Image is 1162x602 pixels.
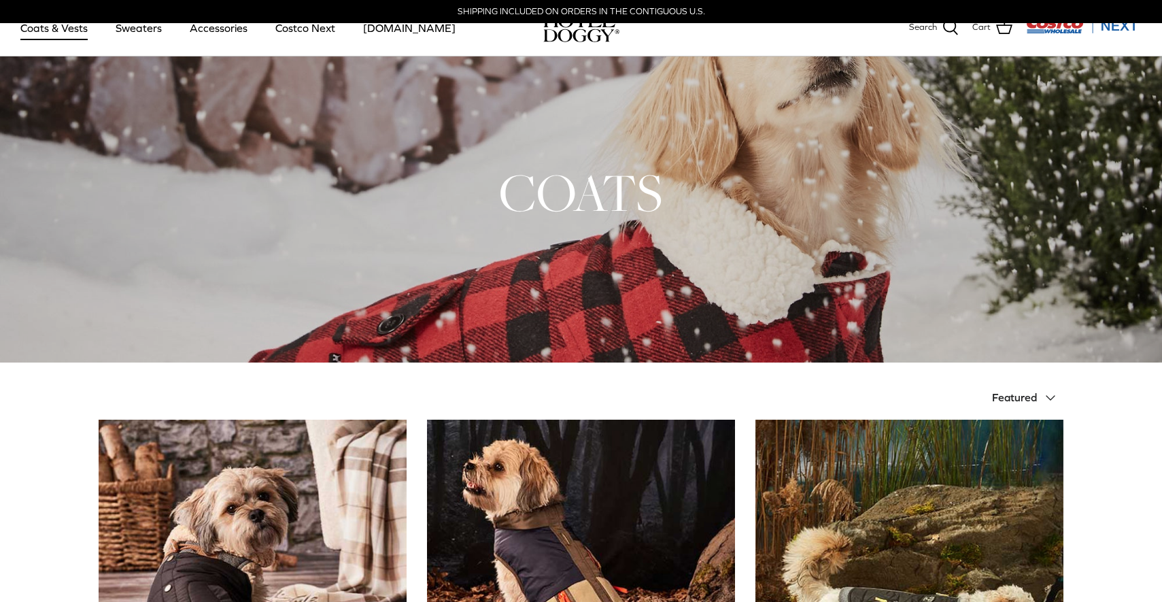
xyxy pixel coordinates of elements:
[543,14,619,42] img: hoteldoggycom
[263,5,347,51] a: Costco Next
[177,5,260,51] a: Accessories
[351,5,468,51] a: [DOMAIN_NAME]
[909,19,959,37] a: Search
[543,14,619,42] a: hoteldoggy.com hoteldoggycom
[1026,17,1142,34] img: Costco Next
[992,383,1064,413] button: Featured
[1026,26,1142,36] a: Visit Costco Next
[8,5,100,51] a: Coats & Vests
[972,19,1012,37] a: Cart
[103,5,174,51] a: Sweaters
[99,159,1064,226] h1: COATS
[909,20,937,35] span: Search
[992,391,1037,403] span: Featured
[972,20,991,35] span: Cart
